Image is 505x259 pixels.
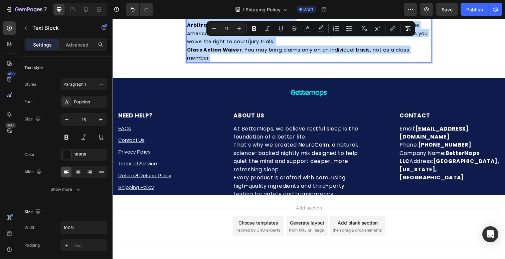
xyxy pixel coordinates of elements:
span: inspired by CRO experts [125,213,171,219]
div: Padding [24,242,40,248]
div: Beta [5,122,16,128]
button: Publish [461,3,489,16]
p: 7 [44,5,47,13]
input: Auto [61,222,107,234]
a: Terms of Service [6,146,45,151]
div: Font [24,99,33,105]
strong: ABOUT US [124,95,155,103]
span: Add section [185,190,216,197]
button: Save [436,3,458,16]
span: Shipping Policy [245,6,281,13]
div: Choose templates [129,205,169,212]
div: Size [24,115,42,124]
a: Privacy Policy [6,134,39,139]
button: Show more [24,183,107,195]
div: Width [24,225,35,231]
p: At BetterNaps, we believe restful sleep is the foundation of a better life. That’s why we created... [124,108,252,183]
a: Contact Us [6,121,32,127]
div: Editor contextual toolbar [206,21,415,36]
div: Size [24,207,42,217]
div: Align [24,168,43,177]
p: Email: Phone: Company Name: Address: [293,108,395,167]
div: Undo/Redo [126,3,153,16]
div: Show more [50,186,81,193]
p: Text Block [32,24,89,32]
div: Publish [466,6,483,13]
div: 151515 [74,152,106,158]
strong: BetterNaps LLC [293,134,375,150]
div: Add... [74,243,106,249]
a: [EMAIL_ADDRESS][DOMAIN_NAME] [293,108,363,124]
button: Paragraph 1 [60,78,107,90]
span: Draft [303,6,313,12]
a: FAQs [6,109,19,115]
p: Advanced [66,41,89,48]
span: from URL or image [180,213,216,219]
div: Styles [24,81,36,87]
p: Settings [33,41,52,48]
div: Color [24,152,35,158]
div: Open Intercom Messenger [482,226,498,242]
div: Poppins [74,99,106,105]
strong: NEED HELP? [6,95,41,103]
button: 7 [3,3,50,16]
a: Shipping Policy [6,170,42,175]
div: Add blank section [230,205,271,212]
span: / [242,6,244,13]
strong: [GEOGRAPHIC_DATA], [US_STATE], [GEOGRAPHIC_DATA] [293,142,395,166]
span: then drag & drop elements [225,213,275,219]
strong: [PHONE_NUMBER] [312,125,366,133]
iframe: Design area [113,19,505,259]
img: Alt Image [180,68,221,84]
div: Generate layout [181,205,216,212]
a: Return & Refund Policy [6,158,60,163]
span: Save [442,7,453,12]
div: Text style [24,65,43,71]
div: 450 [6,71,16,77]
span: Paragraph 1 [63,81,86,87]
strong: CONTACT [293,95,324,103]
